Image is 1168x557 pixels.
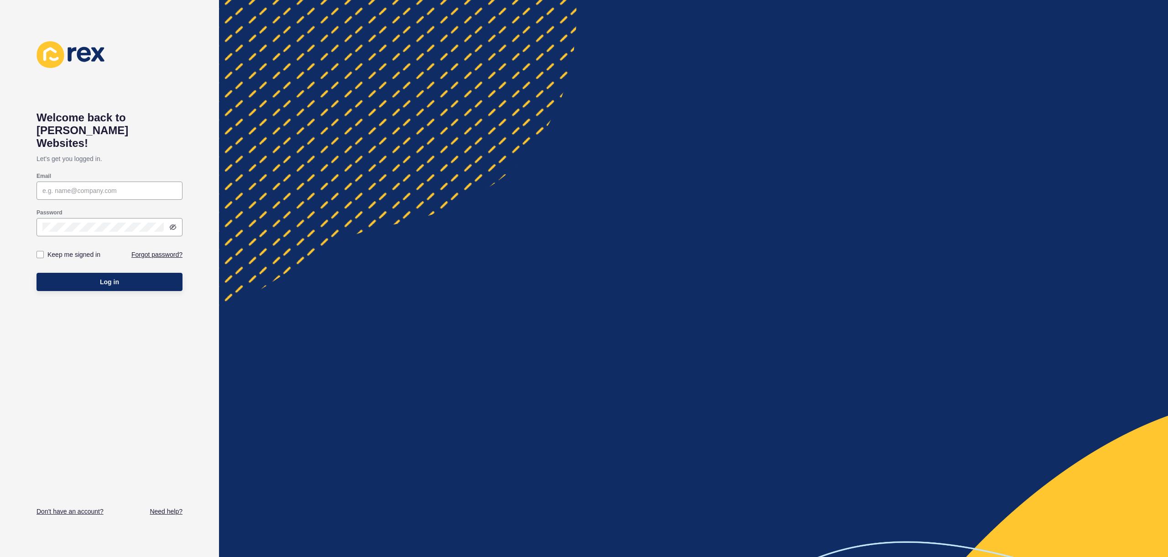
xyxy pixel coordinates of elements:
[36,172,51,180] label: Email
[36,150,182,168] p: Let's get you logged in.
[47,250,100,259] label: Keep me signed in
[42,186,177,195] input: e.g. name@company.com
[100,277,119,286] span: Log in
[36,111,182,150] h1: Welcome back to [PERSON_NAME] Websites!
[36,507,104,516] a: Don't have an account?
[131,250,182,259] a: Forgot password?
[36,209,63,216] label: Password
[150,507,182,516] a: Need help?
[36,273,182,291] button: Log in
